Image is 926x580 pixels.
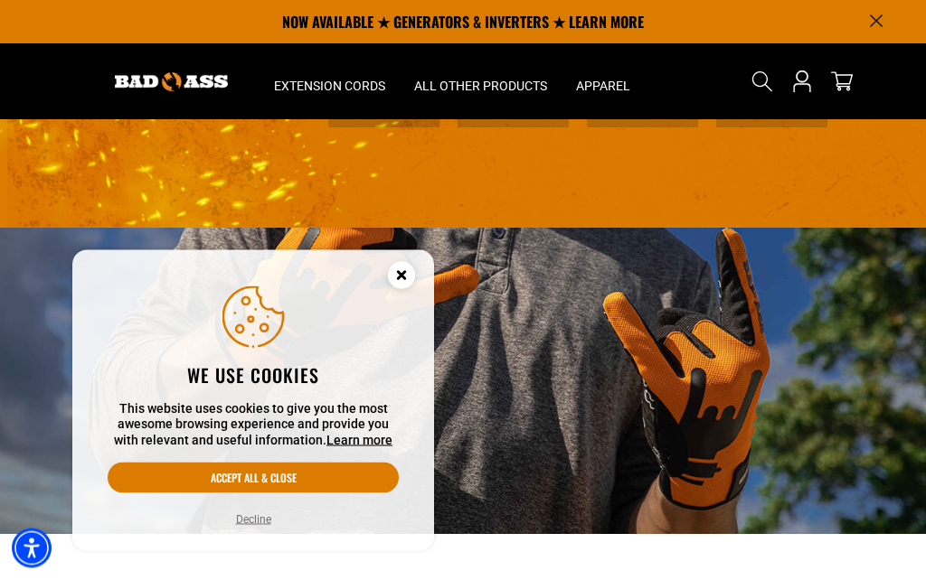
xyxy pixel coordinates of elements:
[12,529,52,568] div: Accessibility Menu
[108,463,399,493] button: Accept all & close
[72,250,434,552] aside: Cookie Consent
[274,78,385,94] span: Extension Cords
[788,43,817,119] a: Open this option
[748,67,777,96] summary: Search
[414,78,547,94] span: All Other Products
[108,363,399,387] h2: We use cookies
[260,43,400,119] summary: Extension Cords
[400,43,562,119] summary: All Other Products
[827,70,856,92] a: cart
[562,43,645,119] summary: Apparel
[108,401,399,449] p: This website uses cookies to give you the most awesome browsing experience and provide you with r...
[115,72,228,91] img: Bad Ass Extension Cords
[326,433,392,447] a: This website uses cookies to give you the most awesome browsing experience and provide you with r...
[231,510,277,529] button: Decline
[576,78,630,94] span: Apparel
[369,250,434,306] button: Close this option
